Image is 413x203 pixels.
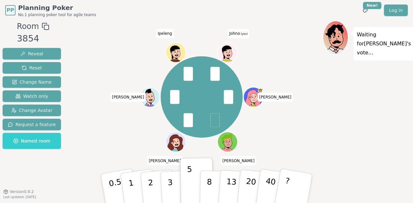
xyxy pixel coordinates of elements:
[12,79,52,85] span: Change Name
[257,93,293,102] span: Click to change your name
[3,133,61,149] button: Named room
[17,21,39,32] span: Room
[110,93,146,102] span: Click to change your name
[3,189,34,194] button: Version0.9.2
[221,156,256,165] span: Click to change your name
[8,121,56,128] span: Request a feature
[13,138,50,144] span: Named room
[20,51,43,57] span: Reveal
[147,156,183,165] span: Click to change your name
[22,65,42,71] span: Reset
[228,29,249,38] span: Click to change your name
[5,3,96,17] a: PPPlanning PokerNo.1 planning poker tool for agile teams
[357,30,411,57] p: Waiting for [PERSON_NAME] 's vote...
[3,76,61,88] button: Change Name
[359,5,371,16] button: New!
[3,48,61,60] button: Reveal
[3,62,61,74] button: Reset
[258,88,263,93] span: Norval is the host
[3,105,61,116] button: Change Avatar
[18,12,96,17] span: No.1 planning poker tool for agile teams
[3,119,61,130] button: Request a feature
[10,189,34,194] span: Version 0.9.2
[6,6,14,14] span: PP
[187,165,193,199] p: 5
[156,29,174,38] span: Click to change your name
[18,3,96,12] span: Planning Poker
[240,32,248,35] span: (you)
[3,195,36,199] span: Last updated: [DATE]
[218,43,237,62] button: Click to change your avatar
[11,107,53,114] span: Change Avatar
[15,93,48,99] span: Watch only
[17,32,49,45] div: 3854
[363,2,381,9] div: New!
[384,5,408,16] a: Log in
[3,90,61,102] button: Watch only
